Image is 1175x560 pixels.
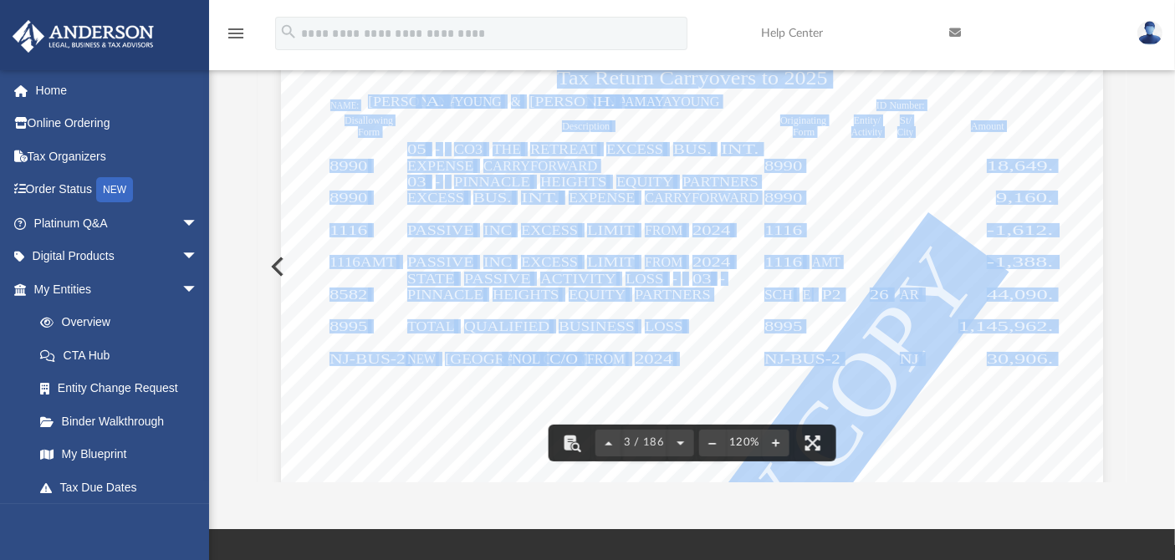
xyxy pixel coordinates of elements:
[900,115,912,126] span: St/
[996,191,1053,205] span: 9,160.
[780,115,826,126] span: Originating
[512,353,540,366] span: NOL
[181,206,215,241] span: arrow_drop_down
[645,191,759,205] span: CARRYFORWARD
[764,320,802,333] span: 8995
[667,425,694,461] button: Next page
[12,240,223,273] a: Digital Productsarrow_drop_down
[181,240,215,274] span: arrow_drop_down
[587,353,625,366] span: FROM
[971,121,1004,132] span: Amount
[595,425,621,461] button: Previous page
[473,191,511,205] span: BUS.
[226,23,246,43] i: menu
[569,288,626,302] span: EQUITY
[12,504,215,537] a: My Anderson Teamarrow_drop_down
[23,306,223,339] a: Overview
[682,176,759,189] span: PARTNERS
[23,339,223,372] a: CTA Hub
[436,143,440,156] span: -
[626,272,663,286] span: LOSS
[330,224,367,237] span: 1116
[606,143,663,156] span: EXCESS
[596,95,616,109] span: H.
[464,320,549,333] span: QUALIFIED
[407,320,455,333] span: TOTAL
[587,256,635,269] span: LIMIT
[436,176,440,189] span: -
[12,74,223,107] a: Home
[464,272,530,286] span: PASSIVE
[616,176,673,189] span: EQUITY
[987,256,1053,269] span: -1,388.
[330,100,359,111] span: NAME:
[692,272,712,286] span: 03
[645,320,682,333] span: LOSS
[330,256,396,269] span: 1116AMT
[900,353,919,366] span: NJ
[958,320,1054,333] span: 1,145,962.
[635,288,711,302] span: PARTNERS
[673,143,711,156] span: BUS.
[483,160,597,173] span: CARRYFORWARD
[407,191,464,205] span: EXCESS
[368,95,487,109] span: [PERSON_NAME]
[692,224,730,237] span: 2024
[987,160,1053,173] span: 18,649.
[345,115,393,126] span: Disallowing
[764,191,802,205] span: 8990
[721,143,759,156] span: INT.
[330,353,406,366] span: NJ-BUS-2
[987,353,1053,366] span: 30,906.
[557,69,828,88] span: Tax Return Carryovers to 2025
[258,51,1127,482] div: Document Viewer
[822,288,841,302] span: P2
[407,256,473,269] span: PASSIVE
[454,95,502,109] span: YOUNG
[569,191,635,205] span: EXPENSE
[692,256,730,269] span: 2024
[258,7,1127,482] div: Preview
[635,353,672,366] span: 2024
[764,353,840,366] span: NJ-BUS-2
[897,127,913,138] span: City
[493,288,559,302] span: HEIGHTS
[621,425,667,461] button: 3 / 186
[699,425,726,461] button: Zoom out
[96,177,133,202] div: NEW
[8,20,159,53] img: Anderson Advisors Platinum Portal
[407,160,473,173] span: EXPENSE
[483,256,512,269] span: INC
[407,353,436,366] span: NEW
[407,288,483,302] span: PINNACLE
[521,256,578,269] span: EXCESS
[483,224,512,237] span: INC
[258,243,294,290] button: Previous File
[870,288,889,302] span: 26
[330,191,367,205] span: 8990
[764,160,802,173] span: 8990
[673,272,677,286] span: -
[764,256,802,269] span: 1116
[529,95,659,109] span: [PERSON_NAME]
[1137,21,1162,45] img: User Pic
[454,143,483,156] span: CO3
[226,32,246,43] a: menu
[854,115,881,126] span: Entity/
[23,471,223,504] a: Tax Due Dates
[454,176,530,189] span: PINNACLE
[621,437,667,448] span: 3 / 186
[23,372,223,405] a: Entity Change Request
[553,425,590,461] button: Toggle findbar
[12,272,223,306] a: My Entitiesarrow_drop_down
[12,140,223,173] a: Tax Organizers
[764,288,793,302] span: SCH
[793,127,815,138] span: Form
[726,437,763,448] div: Current zoom level
[763,425,789,461] button: Zoom in
[559,320,635,333] span: BUSINESS
[407,176,427,189] span: 03
[530,143,596,156] span: RETREAT
[330,160,367,173] span: 8990
[330,320,367,333] span: 8995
